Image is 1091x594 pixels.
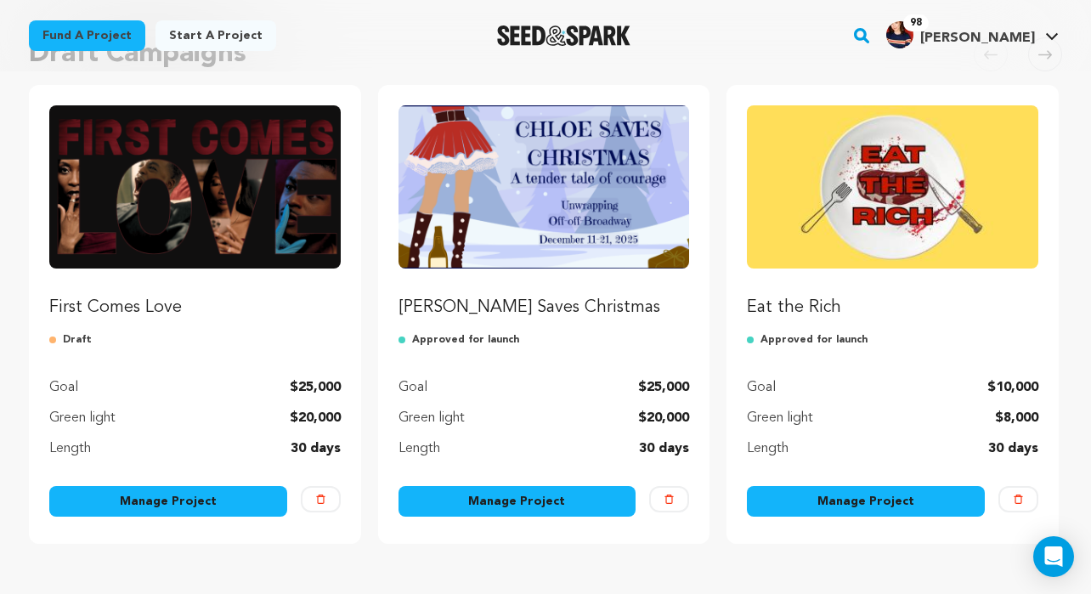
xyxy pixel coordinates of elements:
p: Approved for launch [399,333,690,347]
p: Goal [49,377,78,398]
p: Length [49,438,91,459]
p: Goal [747,377,776,398]
img: submitted-for-review.svg [49,333,63,347]
a: Seed&Spark Homepage [497,25,630,46]
p: Green light [747,408,813,428]
span: [PERSON_NAME] [920,31,1035,45]
span: 98 [903,14,929,31]
p: 30 days [988,438,1038,459]
p: Length [399,438,440,459]
img: approved-for-launch.svg [399,333,412,347]
p: Eat the Rich [747,296,1038,320]
a: Manage Project [399,486,636,517]
p: $10,000 [987,377,1038,398]
a: Melissa C.'s Profile [883,18,1062,48]
p: $20,000 [290,408,341,428]
img: approved-for-launch.svg [747,333,760,347]
p: Goal [399,377,427,398]
img: trash-empty.svg [316,495,325,504]
div: Melissa C.'s Profile [886,21,1035,48]
a: Manage Project [49,486,287,517]
img: Seed&Spark Logo Dark Mode [497,25,630,46]
p: Approved for launch [747,333,1038,347]
p: 30 days [291,438,341,459]
img: MELISSACENTER(1).jpg [886,21,913,48]
p: Green light [399,408,465,428]
p: $20,000 [638,408,689,428]
p: $25,000 [638,377,689,398]
a: Fund Chloe Saves Christmas [399,105,690,320]
a: Fund First Comes Love [49,105,341,320]
p: $8,000 [995,408,1038,428]
a: Fund a project [29,20,145,51]
p: First Comes Love [49,296,341,320]
a: Fund Eat the Rich [747,105,1038,320]
img: trash-empty.svg [664,495,674,504]
a: Manage Project [747,486,985,517]
p: Length [747,438,789,459]
p: Draft [49,333,341,347]
p: [PERSON_NAME] Saves Christmas [399,296,690,320]
p: $25,000 [290,377,341,398]
span: Melissa C.'s Profile [883,18,1062,54]
div: Open Intercom Messenger [1033,536,1074,577]
img: trash-empty.svg [1014,495,1023,504]
p: 30 days [639,438,689,459]
p: Green light [49,408,116,428]
a: Start a project [155,20,276,51]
